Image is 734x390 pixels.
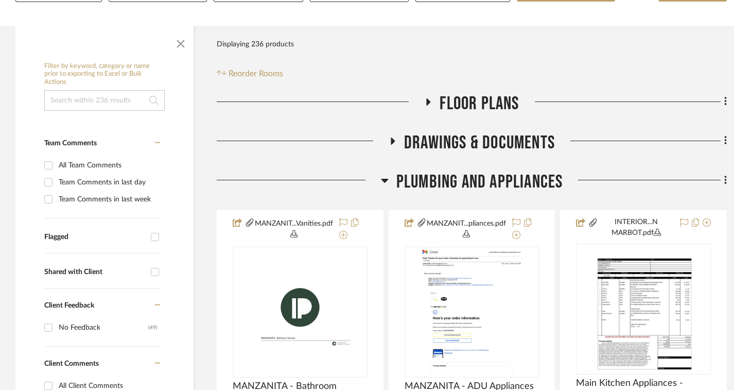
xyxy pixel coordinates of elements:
[217,34,294,55] div: Displaying 236 products
[170,31,191,52] button: Close
[396,171,563,193] span: PLUMBING AND APPLIANCES
[404,132,555,154] span: Drawings & Documents
[59,191,158,208] div: Team Comments in last week
[59,174,158,191] div: Team Comments in last day
[44,302,94,309] span: Client Feedback
[59,157,158,174] div: All Team Comments
[229,67,283,80] span: Reorder Rooms
[44,90,165,111] input: Search within 236 results
[148,319,158,336] div: (49)
[44,62,165,87] h6: Filter by keyword, category or name prior to exporting to Excel or Bulk Actions
[255,217,333,242] button: MANZANIT...Vanities.pdf
[598,217,674,239] button: INTERIOR...N MARBOT.pdf
[217,67,283,80] button: Reorder Rooms
[427,217,506,242] button: MANZANIT...pliances.pdf
[44,268,146,277] div: Shared with Client
[44,360,99,367] span: Client Comments
[44,140,97,147] span: Team Comments
[594,245,693,374] img: Main Kitchen Appliances - FINALIZED QUOTE
[422,248,521,377] img: MANZANITA - ADU Appliances
[59,319,148,336] div: No Feedback
[234,275,366,350] img: MANZANITA - Bathroom Vanities Measurements
[440,93,519,115] span: Floor Plans
[44,233,146,242] div: Flagged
